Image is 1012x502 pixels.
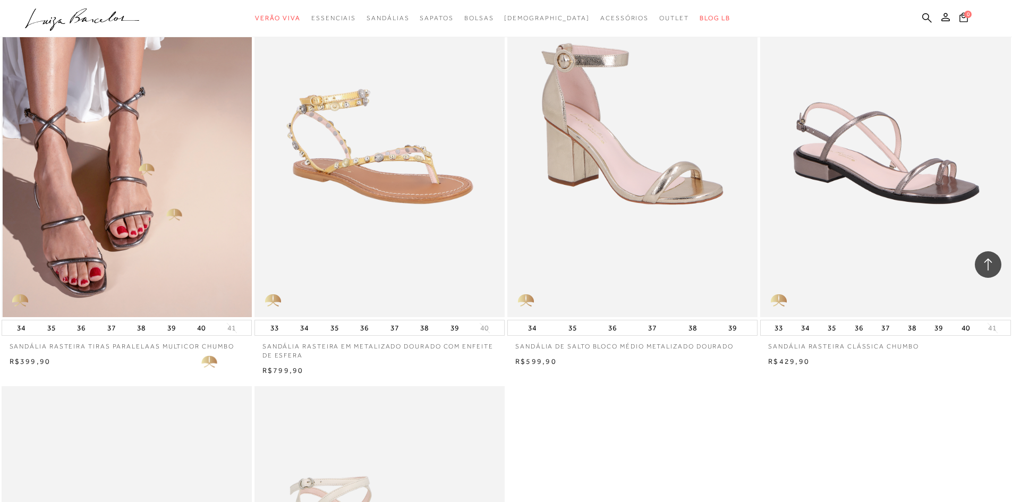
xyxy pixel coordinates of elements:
[985,323,1000,333] button: 41
[10,357,51,365] span: R$399,90
[254,336,505,360] a: SANDÁLIA RASTEIRA EM METALIZADO DOURADO COM ENFEITE DE ESFERA
[605,320,620,335] button: 36
[311,8,356,28] a: noSubCategoriesText
[327,320,342,335] button: 35
[367,14,409,22] span: Sandálias
[74,320,89,335] button: 36
[267,320,282,335] button: 33
[515,357,557,365] span: R$599,90
[771,320,786,335] button: 33
[905,320,920,335] button: 38
[447,320,462,335] button: 39
[725,320,740,335] button: 39
[477,323,492,333] button: 40
[659,8,689,28] a: noSubCategoriesText
[134,320,149,335] button: 38
[224,323,239,333] button: 41
[685,320,700,335] button: 38
[262,366,304,375] span: R$799,90
[504,8,590,28] a: noSubCategoriesText
[525,320,540,335] button: 34
[420,14,453,22] span: Sapatos
[798,320,813,335] button: 34
[14,320,29,335] button: 34
[44,320,59,335] button: 35
[600,14,649,22] span: Acessórios
[2,285,39,317] img: golden_caliandra_v6.png
[659,14,689,22] span: Outlet
[387,320,402,335] button: 37
[417,320,432,335] button: 38
[420,8,453,28] a: noSubCategoriesText
[504,14,590,22] span: [DEMOGRAPHIC_DATA]
[956,12,971,26] button: 0
[931,320,946,335] button: 39
[645,320,660,335] button: 37
[852,320,866,335] button: 36
[824,320,839,335] button: 35
[958,320,973,335] button: 40
[357,320,372,335] button: 36
[164,320,179,335] button: 39
[600,8,649,28] a: noSubCategoriesText
[565,320,580,335] button: 35
[2,336,252,351] a: SANDÁLIA RASTEIRA TIRAS PARALELAAS MULTICOR CHUMBO
[254,285,292,317] img: golden_caliandra_v6.png
[700,8,730,28] a: BLOG LB
[760,285,797,317] img: golden_caliandra_v6.png
[760,336,1010,351] a: SANDÁLIA RASTEIRA CLÁSSICA CHUMBO
[367,8,409,28] a: noSubCategoriesText
[507,336,758,351] a: SANDÁLIA DE SALTO BLOCO MÉDIO METALIZADO DOURADO
[255,8,301,28] a: noSubCategoriesText
[507,285,545,317] img: golden_caliandra_v6.png
[255,14,301,22] span: Verão Viva
[464,14,494,22] span: Bolsas
[700,14,730,22] span: BLOG LB
[311,14,356,22] span: Essenciais
[768,357,810,365] span: R$429,90
[104,320,119,335] button: 37
[878,320,893,335] button: 37
[194,320,209,335] button: 40
[297,320,312,335] button: 34
[464,8,494,28] a: noSubCategoriesText
[964,11,972,18] span: 0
